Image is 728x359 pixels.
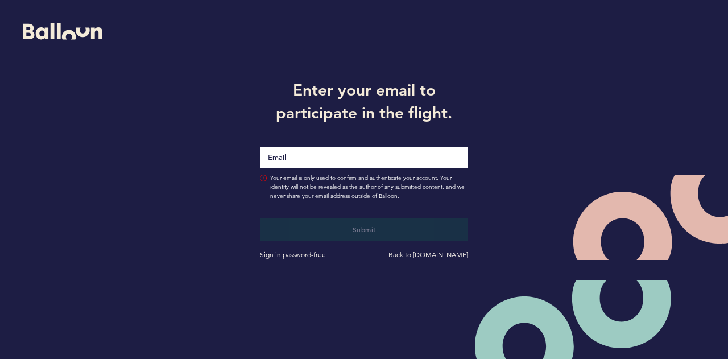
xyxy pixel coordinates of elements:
a: Sign in password-free [260,250,326,259]
span: Submit [353,225,376,234]
a: Back to [DOMAIN_NAME] [388,250,468,259]
span: Your email is only used to confirm and authenticate your account. Your identity will not be revea... [270,174,469,201]
button: Submit [260,218,469,241]
input: Email [260,147,469,168]
h1: Enter your email to participate in the flight. [251,79,477,124]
